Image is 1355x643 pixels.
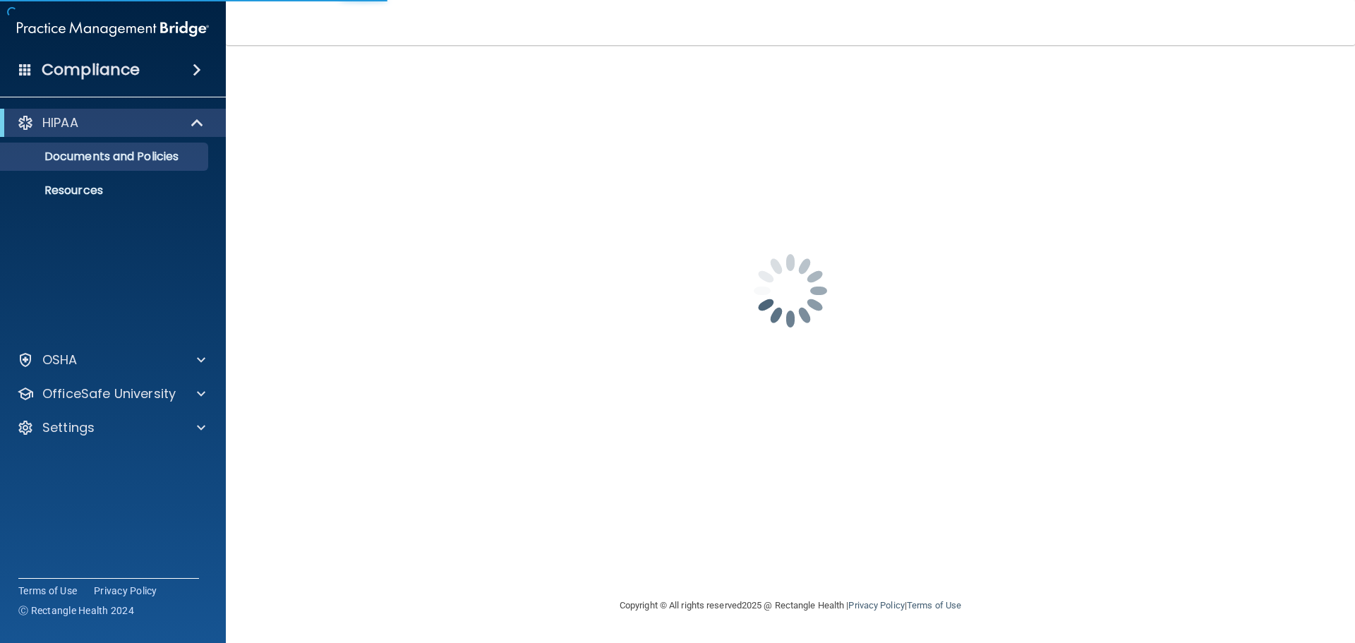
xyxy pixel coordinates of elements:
span: Ⓒ Rectangle Health 2024 [18,603,134,618]
a: OSHA [17,351,205,368]
a: Privacy Policy [94,584,157,598]
p: OfficeSafe University [42,385,176,402]
a: Privacy Policy [848,600,904,611]
p: OSHA [42,351,78,368]
img: PMB logo [17,15,209,43]
iframe: Drift Widget Chat Controller [1111,543,1338,599]
a: Settings [17,419,205,436]
img: spinner.e123f6fc.gif [720,220,861,361]
p: HIPAA [42,114,78,131]
a: HIPAA [17,114,205,131]
div: Copyright © All rights reserved 2025 @ Rectangle Health | | [533,583,1048,628]
p: Documents and Policies [9,150,202,164]
h4: Compliance [42,60,140,80]
p: Resources [9,184,202,198]
a: OfficeSafe University [17,385,205,402]
a: Terms of Use [18,584,77,598]
a: Terms of Use [907,600,961,611]
p: Settings [42,419,95,436]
